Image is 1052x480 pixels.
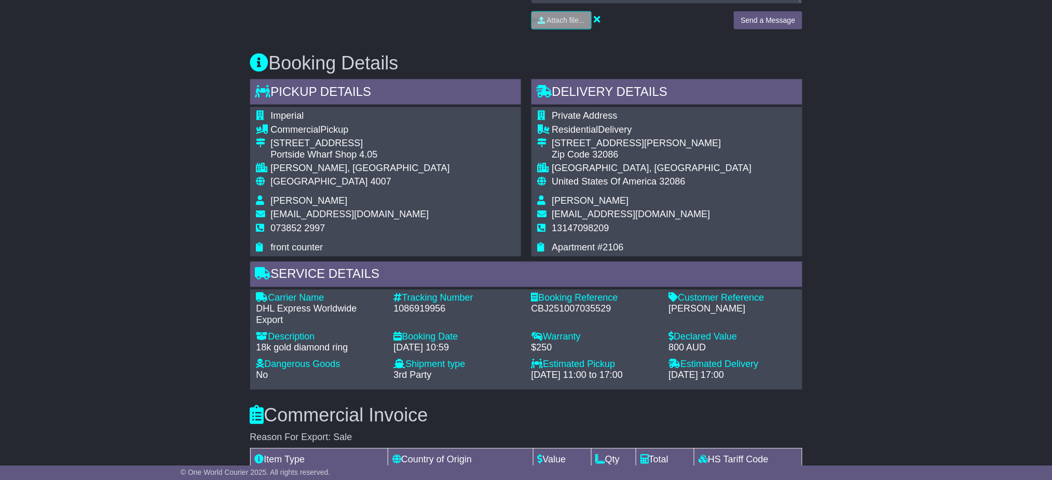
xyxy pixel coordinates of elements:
[531,79,802,107] div: Delivery Details
[552,196,629,206] span: [PERSON_NAME]
[256,370,268,380] span: No
[669,359,796,371] div: Estimated Delivery
[669,370,796,382] div: [DATE] 17:00
[271,223,325,234] span: 073852 2997
[250,53,802,74] h3: Booking Details
[256,359,384,371] div: Dangerous Goods
[256,332,384,343] div: Description
[552,177,657,187] span: United States Of America
[552,243,624,253] span: Apartment #2106
[394,304,521,315] div: 1086919956
[669,293,796,304] div: Customer Reference
[256,343,384,354] div: 18k gold diamond ring
[552,223,609,234] span: 13147098209
[371,177,391,187] span: 4007
[271,177,368,187] span: [GEOGRAPHIC_DATA]
[552,163,752,175] div: [GEOGRAPHIC_DATA], [GEOGRAPHIC_DATA]
[271,124,450,136] div: Pickup
[531,293,659,304] div: Booking Reference
[181,468,331,476] span: © One World Courier 2025. All rights reserved.
[552,110,618,121] span: Private Address
[552,209,711,220] span: [EMAIL_ADDRESS][DOMAIN_NAME]
[531,304,659,315] div: CBJ251007035529
[552,124,598,135] span: Residential
[394,293,521,304] div: Tracking Number
[256,293,384,304] div: Carrier Name
[531,332,659,343] div: Warranty
[636,449,694,472] td: Total
[271,209,429,220] span: [EMAIL_ADDRESS][DOMAIN_NAME]
[394,332,521,343] div: Booking Date
[250,449,388,472] td: Item Type
[669,304,796,315] div: [PERSON_NAME]
[271,196,348,206] span: [PERSON_NAME]
[271,163,450,175] div: [PERSON_NAME], [GEOGRAPHIC_DATA]
[669,343,796,354] div: 800 AUD
[256,304,384,326] div: DHL Express Worldwide Export
[694,449,802,472] td: HS Tariff Code
[533,449,591,472] td: Value
[394,370,432,380] span: 3rd Party
[271,110,304,121] span: Imperial
[531,343,659,354] div: $250
[591,449,636,472] td: Qty
[271,124,321,135] span: Commercial
[394,359,521,371] div: Shipment type
[531,359,659,371] div: Estimated Pickup
[552,138,752,149] div: [STREET_ADDRESS][PERSON_NAME]
[271,149,450,161] div: Portside Wharf Shop 4.05
[669,332,796,343] div: Declared Value
[250,79,521,107] div: Pickup Details
[552,149,752,161] div: Zip Code 32086
[250,262,802,290] div: Service Details
[734,11,802,30] button: Send a Message
[552,124,752,136] div: Delivery
[250,432,802,444] div: Reason For Export: Sale
[531,370,659,382] div: [DATE] 11:00 to 17:00
[271,243,323,253] span: front counter
[394,343,521,354] div: [DATE] 10:59
[660,177,686,187] span: 32086
[388,449,534,472] td: Country of Origin
[271,138,450,149] div: [STREET_ADDRESS]
[250,405,802,426] h3: Commercial Invoice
